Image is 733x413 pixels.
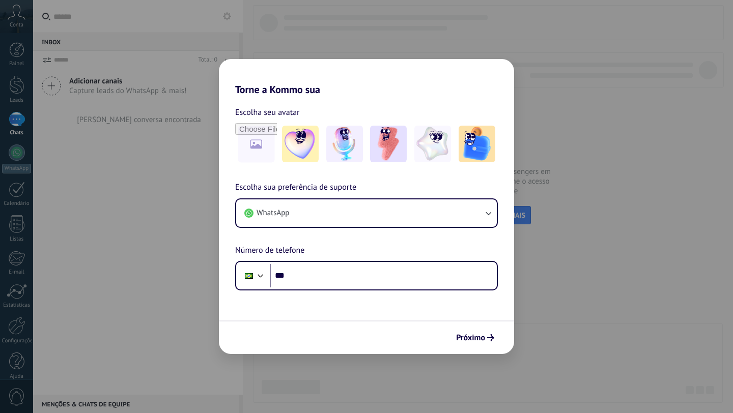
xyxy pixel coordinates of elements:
[235,181,356,194] span: Escolha sua preferência de suporte
[236,199,497,227] button: WhatsApp
[219,59,514,96] h2: Torne a Kommo sua
[235,106,300,119] span: Escolha seu avatar
[239,265,259,286] div: Brazil: + 55
[257,208,289,218] span: WhatsApp
[326,126,363,162] img: -2.jpeg
[414,126,451,162] img: -4.jpeg
[370,126,407,162] img: -3.jpeg
[459,126,495,162] img: -5.jpeg
[235,244,304,257] span: Número de telefone
[456,334,485,341] span: Próximo
[282,126,319,162] img: -1.jpeg
[452,329,499,346] button: Próximo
